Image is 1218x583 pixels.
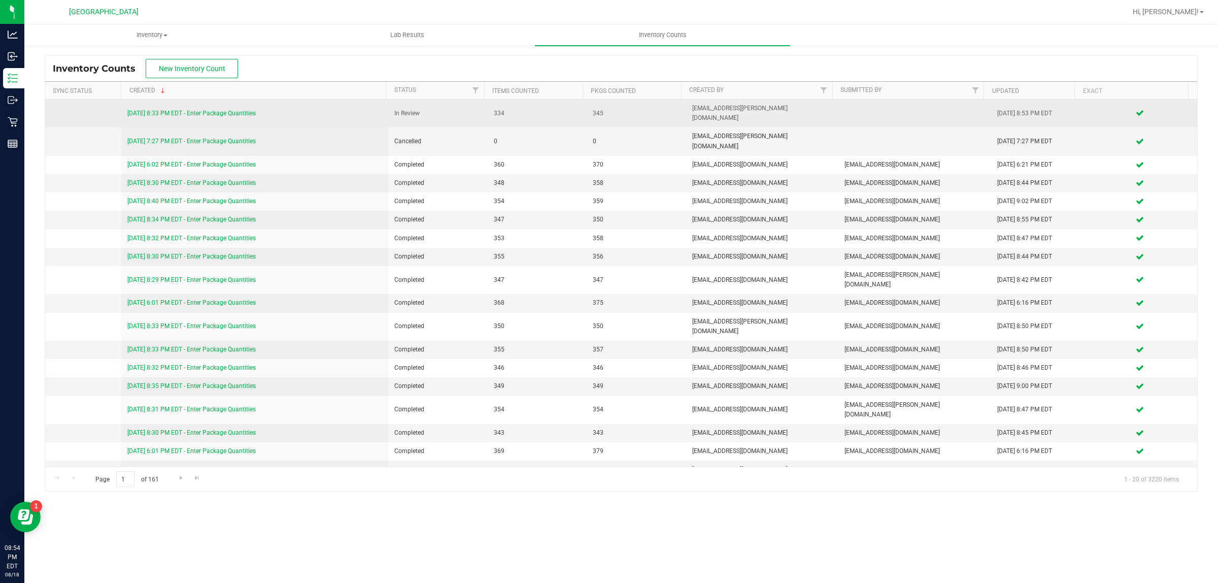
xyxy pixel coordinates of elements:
[377,30,438,40] span: Lab Results
[190,471,205,485] a: Go to the last page
[127,447,256,455] a: [DATE] 6:01 PM EDT - Enter Package Quantities
[494,252,581,262] span: 355
[127,429,256,436] a: [DATE] 8:30 PM EDT - Enter Package Quantities
[494,298,581,308] span: 368
[394,275,481,285] span: Completed
[394,109,481,118] span: In Review
[1116,471,1187,487] span: 1 - 20 of 3220 items
[159,64,225,73] span: New Inventory Count
[692,275,833,285] span: [EMAIL_ADDRESS][DOMAIN_NAME]
[593,197,680,206] span: 359
[816,82,832,99] a: Filter
[992,87,1019,94] a: Updated
[394,363,481,373] span: Completed
[127,322,256,330] a: [DATE] 8:33 PM EDT - Enter Package Quantities
[844,215,985,224] span: [EMAIL_ADDRESS][DOMAIN_NAME]
[692,345,833,354] span: [EMAIL_ADDRESS][DOMAIN_NAME]
[692,132,833,151] span: [EMAIL_ADDRESS][PERSON_NAME][DOMAIN_NAME]
[997,275,1076,285] div: [DATE] 8:42 PM EDT
[146,59,238,78] button: New Inventory Count
[844,381,985,391] span: [EMAIL_ADDRESS][DOMAIN_NAME]
[692,465,833,484] span: [EMAIL_ADDRESS][PERSON_NAME][DOMAIN_NAME]
[844,160,985,170] span: [EMAIL_ADDRESS][DOMAIN_NAME]
[844,270,985,289] span: [EMAIL_ADDRESS][PERSON_NAME][DOMAIN_NAME]
[394,234,481,243] span: Completed
[494,234,581,243] span: 353
[593,215,680,224] span: 350
[692,215,833,224] span: [EMAIL_ADDRESS][DOMAIN_NAME]
[127,346,256,353] a: [DATE] 8:33 PM EDT - Enter Package Quantities
[394,345,481,354] span: Completed
[1133,8,1199,16] span: Hi, [PERSON_NAME]!
[997,252,1076,262] div: [DATE] 8:44 PM EDT
[535,24,790,46] a: Inventory Counts
[840,86,882,93] a: Submitted By
[8,73,18,83] inline-svg: Inventory
[394,86,416,93] a: Status
[494,160,581,170] span: 360
[24,24,280,46] a: Inventory
[997,109,1076,118] div: [DATE] 8:53 PM EDT
[127,406,256,413] a: [DATE] 8:31 PM EDT - Enter Package Quantities
[87,471,167,487] span: Page of 161
[127,179,256,186] a: [DATE] 8:30 PM EDT - Enter Package Quantities
[997,428,1076,438] div: [DATE] 8:45 PM EDT
[25,30,279,40] span: Inventory
[494,275,581,285] span: 347
[394,215,481,224] span: Completed
[467,82,484,99] a: Filter
[394,405,481,414] span: Completed
[997,197,1076,206] div: [DATE] 9:02 PM EDT
[997,345,1076,354] div: [DATE] 8:50 PM EDT
[593,345,680,354] span: 357
[997,381,1076,391] div: [DATE] 9:00 PM EDT
[394,252,481,262] span: Completed
[692,446,833,456] span: [EMAIL_ADDRESS][DOMAIN_NAME]
[394,446,481,456] span: Completed
[8,117,18,127] inline-svg: Retail
[394,197,481,206] span: Completed
[494,345,581,354] span: 355
[53,63,146,74] span: Inventory Counts
[593,405,680,414] span: 354
[593,160,680,170] span: 370
[492,87,539,94] a: Items Counted
[593,363,680,373] span: 346
[844,345,985,354] span: [EMAIL_ADDRESS][DOMAIN_NAME]
[844,321,985,331] span: [EMAIL_ADDRESS][DOMAIN_NAME]
[844,446,985,456] span: [EMAIL_ADDRESS][DOMAIN_NAME]
[692,178,833,188] span: [EMAIL_ADDRESS][DOMAIN_NAME]
[394,160,481,170] span: Completed
[844,178,985,188] span: [EMAIL_ADDRESS][DOMAIN_NAME]
[127,276,256,283] a: [DATE] 8:29 PM EDT - Enter Package Quantities
[844,234,985,243] span: [EMAIL_ADDRESS][DOMAIN_NAME]
[997,215,1076,224] div: [DATE] 8:55 PM EDT
[394,137,481,146] span: Cancelled
[593,234,680,243] span: 358
[394,178,481,188] span: Completed
[127,216,256,223] a: [DATE] 8:34 PM EDT - Enter Package Quantities
[5,543,20,571] p: 08:54 PM EDT
[494,446,581,456] span: 369
[69,8,139,16] span: [GEOGRAPHIC_DATA]
[593,275,680,285] span: 347
[494,109,581,118] span: 334
[692,104,833,123] span: [EMAIL_ADDRESS][PERSON_NAME][DOMAIN_NAME]
[494,363,581,373] span: 346
[692,381,833,391] span: [EMAIL_ADDRESS][DOMAIN_NAME]
[593,446,680,456] span: 379
[494,428,581,438] span: 343
[494,381,581,391] span: 349
[692,405,833,414] span: [EMAIL_ADDRESS][DOMAIN_NAME]
[8,139,18,149] inline-svg: Reports
[127,138,256,145] a: [DATE] 7:27 PM EDT - Enter Package Quantities
[997,137,1076,146] div: [DATE] 7:27 PM EDT
[997,405,1076,414] div: [DATE] 8:47 PM EDT
[997,446,1076,456] div: [DATE] 6:16 PM EDT
[116,471,134,487] input: 1
[5,571,20,578] p: 08/18
[127,299,256,306] a: [DATE] 6:01 PM EDT - Enter Package Quantities
[593,137,680,146] span: 0
[692,160,833,170] span: [EMAIL_ADDRESS][DOMAIN_NAME]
